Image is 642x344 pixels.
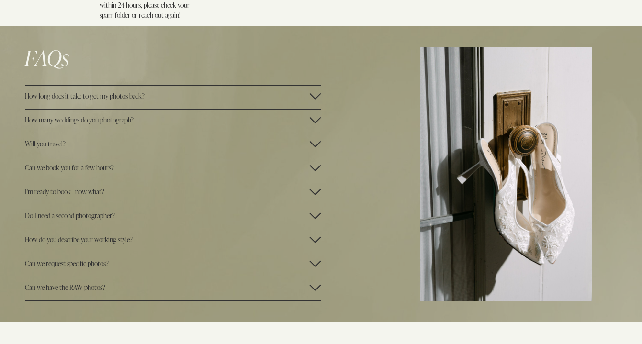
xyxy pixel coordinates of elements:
[25,163,309,172] span: Can we book you for a few hours?
[25,211,309,220] span: Do I need a second photographer?
[25,139,309,148] span: Will you travel?
[25,277,321,300] button: Can we have the RAW photos?
[25,86,321,109] button: How long does it take to get my photos back?
[25,205,321,229] button: Do I need a second photographer?
[25,229,321,253] button: How do you describe your working style?
[25,235,309,244] span: How do you describe your working style?
[25,187,309,196] span: I'm ready to book - now what?
[25,259,309,268] span: Can we request specific photos?
[25,110,321,133] button: How many weddings do you photograph?
[25,133,321,157] button: Will you travel?
[25,115,309,124] span: How many weddings do you photograph?
[25,47,321,68] h1: FAQs
[25,91,309,100] span: How long does it take to get my photos back?
[25,253,321,277] button: Can we request specific photos?
[25,283,309,292] span: Can we have the RAW photos?
[25,157,321,181] button: Can we book you for a few hours?
[25,181,321,205] button: I'm ready to book - now what?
